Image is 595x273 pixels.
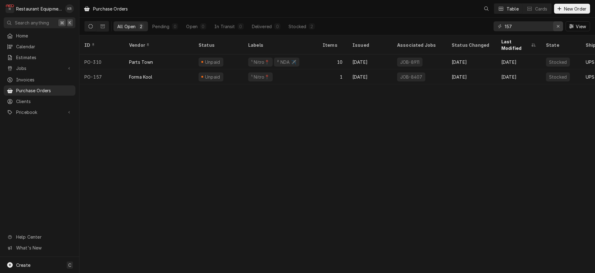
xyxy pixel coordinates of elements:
[318,69,347,84] div: 1
[275,23,279,30] div: 0
[4,107,75,117] a: Go to Pricebook
[65,4,74,13] div: Kelli Robinette's Avatar
[400,74,423,80] div: JOB-8407
[16,32,72,39] span: Home
[139,23,143,30] div: 2
[84,42,118,48] div: ID
[214,23,235,30] div: In Transit
[16,76,72,83] span: Invoices
[251,59,270,65] div: ¹ Nitro📍
[16,234,72,240] span: Help Center
[501,38,530,51] div: Last Modified
[535,6,548,12] div: Cards
[566,21,590,31] button: View
[4,41,75,52] a: Calendar
[310,23,314,30] div: 2
[16,245,72,251] span: What's New
[347,69,392,84] div: [DATE]
[199,42,237,48] div: Status
[318,54,347,69] div: 10
[4,85,75,96] a: Purchase Orders
[4,52,75,63] a: Estimates
[563,6,588,12] span: New Order
[4,232,75,242] a: Go to Help Center
[16,65,63,71] span: Jobs
[60,19,64,26] span: ⌘
[16,87,72,94] span: Purchase Orders
[173,23,177,30] div: 0
[400,59,420,65] div: JOB-8911
[4,96,75,106] a: Clients
[4,243,75,253] a: Go to What's New
[554,4,590,14] button: New Order
[129,59,153,65] div: Parts Town
[4,31,75,41] a: Home
[117,23,136,30] div: All Open
[323,42,341,48] div: Items
[548,74,567,80] div: Stocked
[248,42,313,48] div: Labels
[6,4,14,13] div: R
[481,4,491,14] button: Open search
[4,75,75,85] a: Invoices
[65,4,74,13] div: KR
[16,54,72,61] span: Estimates
[276,59,297,65] div: ² NDA ✈️
[129,74,153,80] div: Forma Kool
[507,6,519,12] div: Table
[4,63,75,73] a: Go to Jobs
[201,23,205,30] div: 0
[546,42,576,48] div: State
[79,54,124,69] div: PO-310
[79,69,124,84] div: PO-157
[496,54,541,69] div: [DATE]
[15,19,49,26] span: Search anything
[352,42,386,48] div: Issued
[289,23,306,30] div: Stocked
[505,21,551,31] input: Keyword search
[16,6,62,12] div: Restaurant Equipment Diagnostics
[548,59,567,65] div: Stocked
[16,262,30,268] span: Create
[447,54,496,69] div: [DATE]
[347,54,392,69] div: [DATE]
[397,42,442,48] div: Associated Jobs
[239,23,243,30] div: 0
[129,42,187,48] div: Vendor
[496,69,541,84] div: [DATE]
[4,17,75,28] button: Search anything⌘K
[204,59,221,65] div: Unpaid
[447,69,496,84] div: [DATE]
[69,19,71,26] span: K
[553,21,563,31] button: Erase input
[186,23,198,30] div: Open
[452,42,491,48] div: Status Changed
[152,23,169,30] div: Pending
[251,74,270,80] div: ¹ Nitro📍
[575,23,587,30] span: View
[16,98,72,105] span: Clients
[6,4,14,13] div: Restaurant Equipment Diagnostics's Avatar
[204,74,221,80] div: Unpaid
[16,43,72,50] span: Calendar
[16,109,63,115] span: Pricebook
[252,23,272,30] div: Delivered
[68,262,71,268] span: C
